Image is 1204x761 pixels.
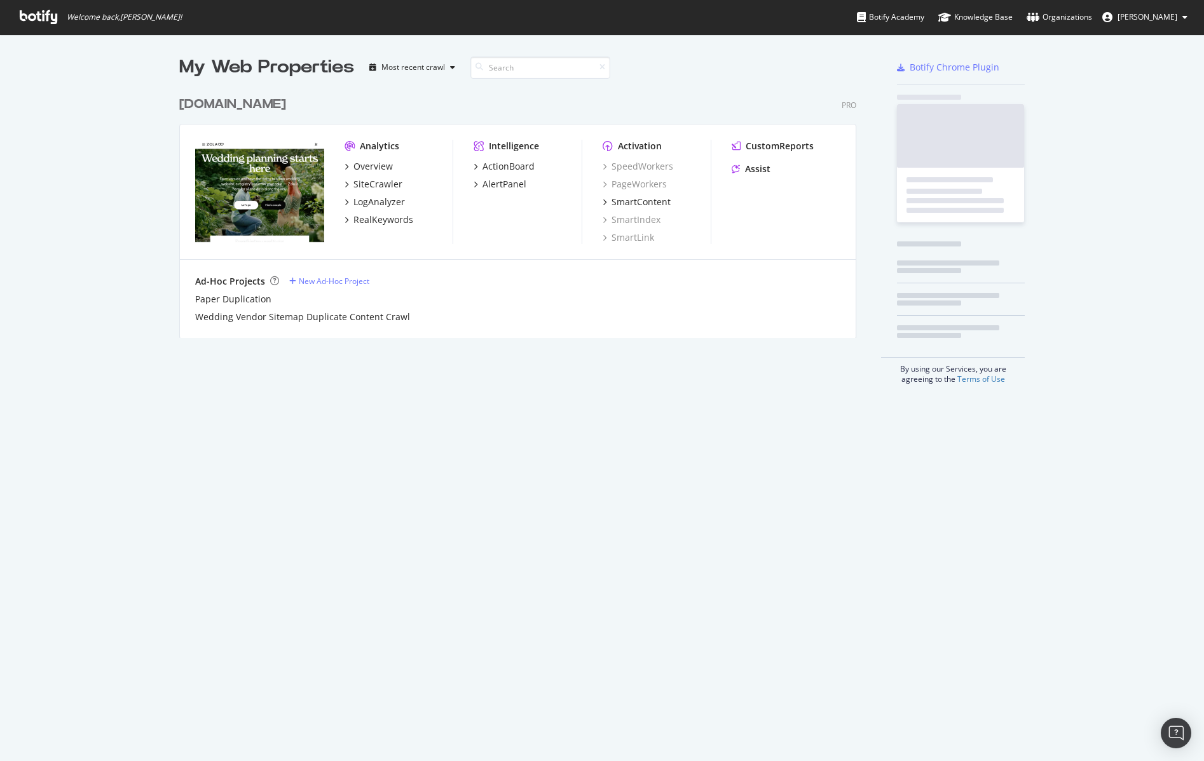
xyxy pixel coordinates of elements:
div: CustomReports [746,140,814,152]
a: Terms of Use [957,374,1005,384]
div: SmartContent [612,196,671,208]
a: SmartLink [603,231,654,244]
div: Knowledge Base [938,11,1013,24]
a: LogAnalyzer [345,196,405,208]
a: SmartIndex [603,213,660,226]
div: [DOMAIN_NAME] [179,95,286,114]
div: Most recent crawl [381,64,445,71]
a: CustomReports [732,140,814,152]
div: ActionBoard [482,160,535,173]
img: zola.com [195,140,324,243]
div: grid [179,80,866,338]
div: Botify Chrome Plugin [910,61,999,74]
a: AlertPanel [474,178,526,191]
a: Assist [732,163,770,175]
a: Paper Duplication [195,293,271,306]
a: Wedding Vendor Sitemap Duplicate Content Crawl [195,311,410,323]
div: Intelligence [489,140,539,152]
div: Organizations [1027,11,1092,24]
a: RealKeywords [345,213,413,226]
a: PageWorkers [603,178,667,191]
div: By using our Services, you are agreeing to the [881,357,1025,384]
div: Overview [353,160,393,173]
a: SiteCrawler [345,178,402,191]
div: Activation [618,140,662,152]
div: RealKeywords [353,213,413,226]
div: New Ad-Hoc Project [299,276,369,286]
a: New Ad-Hoc Project [289,276,369,286]
button: Most recent crawl [364,57,460,77]
a: SmartContent [603,196,671,208]
div: AlertPanel [482,178,526,191]
div: Open Intercom Messenger [1161,718,1191,748]
input: Search [470,57,610,79]
div: Ad-Hoc Projects [195,275,265,288]
a: Overview [345,160,393,173]
span: Stephane Bailliez [1118,11,1177,22]
div: Botify Academy [857,11,924,24]
div: SiteCrawler [353,178,402,191]
div: My Web Properties [179,55,354,80]
div: Pro [842,100,856,111]
div: Analytics [360,140,399,152]
a: ActionBoard [474,160,535,173]
a: Botify Chrome Plugin [897,61,999,74]
button: [PERSON_NAME] [1092,7,1198,27]
span: Welcome back, [PERSON_NAME] ! [67,12,182,22]
div: LogAnalyzer [353,196,405,208]
a: [DOMAIN_NAME] [179,95,291,114]
a: SpeedWorkers [603,160,673,173]
div: Assist [745,163,770,175]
